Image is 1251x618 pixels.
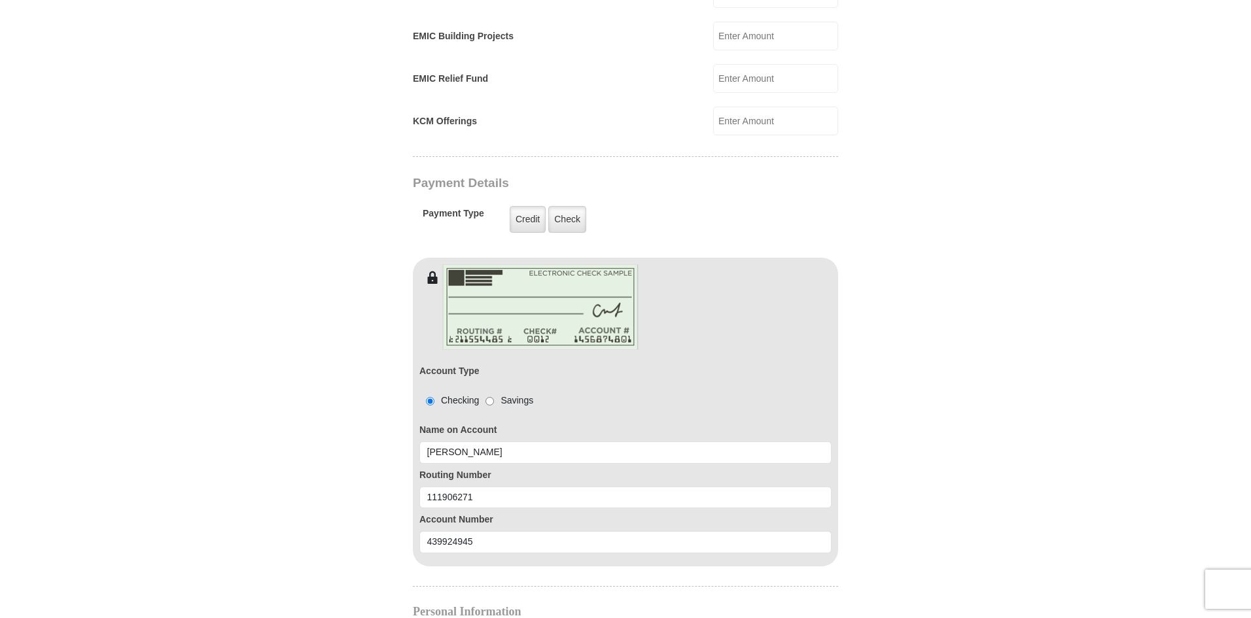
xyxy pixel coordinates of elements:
[713,64,838,93] input: Enter Amount
[419,513,832,526] label: Account Number
[419,364,480,378] label: Account Type
[419,468,832,482] label: Routing Number
[423,208,484,226] h5: Payment Type
[713,22,838,50] input: Enter Amount
[413,29,514,43] label: EMIC Building Projects
[419,423,832,437] label: Name on Account
[413,176,747,191] h3: Payment Details
[413,72,488,86] label: EMIC Relief Fund
[419,394,533,407] div: Checking Savings
[413,114,477,128] label: KCM Offerings
[413,606,838,617] h4: Personal Information
[548,206,586,233] label: Check
[713,107,838,135] input: Enter Amount
[442,264,639,350] img: check-en.png
[510,206,546,233] label: Credit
